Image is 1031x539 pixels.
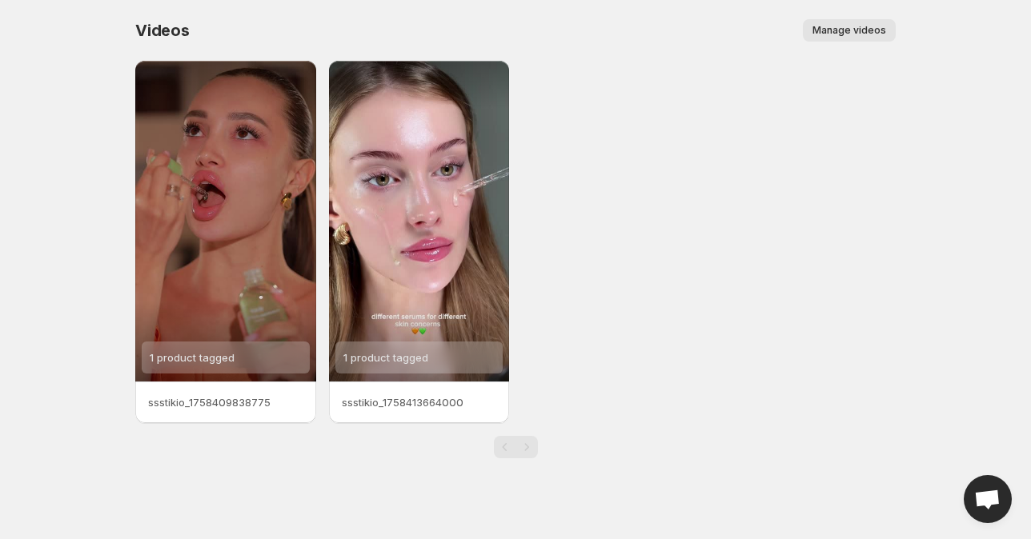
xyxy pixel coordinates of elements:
nav: Pagination [494,436,538,458]
span: Videos [135,21,190,40]
button: Manage videos [803,19,896,42]
div: Open chat [964,475,1012,523]
span: 1 product tagged [343,351,428,364]
span: Manage videos [812,24,886,37]
p: ssstikio_1758409838775 [148,394,303,410]
span: 1 product tagged [150,351,235,364]
p: ssstikio_1758413664000 [342,394,497,410]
